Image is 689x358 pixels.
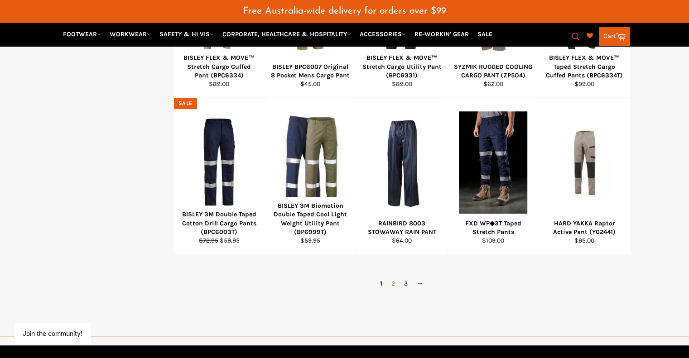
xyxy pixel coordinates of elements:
div: BISLEY FLEX & MOVE™ Stretch Cargo Cuffed Pant (BPC6334) [179,53,259,80]
a: BISLEY 3M Biomotion Double Taped Cool Light Weight Utility Pant (BP6999T)BISLEY 3M Biomotion Doub... [265,98,356,254]
div: BISLEY BPC6007 Original 8 Pocket Mens Cargo Pant [271,62,351,80]
div: BISLEY 3M Biomotion Double Taped Cool Light Weight Utility Pant (BP6999T) [271,201,351,236]
a: FXD WP◆3T Taped Stretch PantsFXD WP◆3T Taped Stretch Pants$109.00 [447,98,539,254]
div: BISLEY 3M Double Taped Cotton Drill Cargo Pants (BPC6003T) [179,210,259,236]
div: BISLEY FLEX & MOVE™ Stretch Cargo Utility Pant (BPC6331) [362,53,442,80]
a: 2 [387,277,400,290]
a: 3 [400,277,412,290]
a: SALE [474,26,496,42]
a: SAFETY & HI VIS [156,26,217,42]
div: FXD WP◆3T Taped Stretch Pants [453,219,533,237]
a: Cart [599,27,630,46]
div: HARD YAKKA Raptor Active Pant (Y02441) [544,219,624,237]
a: WORKWEAR [106,26,154,42]
a: CORPORATE, HEALTHCARE & HOSPITALITY [219,26,355,42]
a: HARD YAKKA Raptor Active Pant (Y02441)HARD YAKKA Raptor Active Pant (Y02441)$95.00 [539,98,630,254]
button: Join the community! [23,329,82,337]
div: BISLEY FLEX & MOVE™ Taped Stretch Cargo Cuffed Pants (BPC6334T) [544,53,624,80]
span: Free Australia-wide delivery for orders over $99 [243,6,446,16]
a: ACCESSORIES [356,26,410,42]
a: → [412,277,428,290]
a: RE-WORKIN' GEAR [411,26,472,42]
a: BISLEY 3M Double Taped Cotton Drill Cargo Pants (BPC6003T)BISLEY 3M Double Taped Cotton Drill Car... [173,98,265,254]
div: RAINBIRD 8003 STOWAWAY RAIN PANT [362,219,442,237]
span: 1 [376,277,387,290]
a: FOOTWEAR [59,26,105,42]
a: RAINBIRD 8003 STOWAWAY RAIN PANTRAINBIRD 8003 STOWAWAY RAIN PANT$64.00 [356,98,448,254]
div: SYZMIK RUGGED COOLING CARGO PANT (ZP5O4) [453,62,533,80]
